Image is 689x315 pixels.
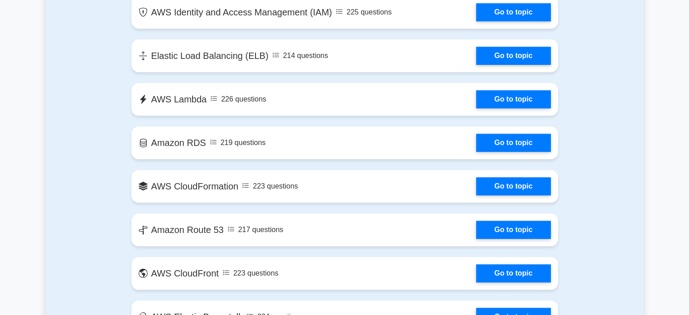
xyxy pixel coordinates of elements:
[476,221,550,239] a: Go to topic
[476,177,550,195] a: Go to topic
[476,47,550,65] a: Go to topic
[476,134,550,152] a: Go to topic
[476,90,550,108] a: Go to topic
[476,3,550,21] a: Go to topic
[476,264,550,282] a: Go to topic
